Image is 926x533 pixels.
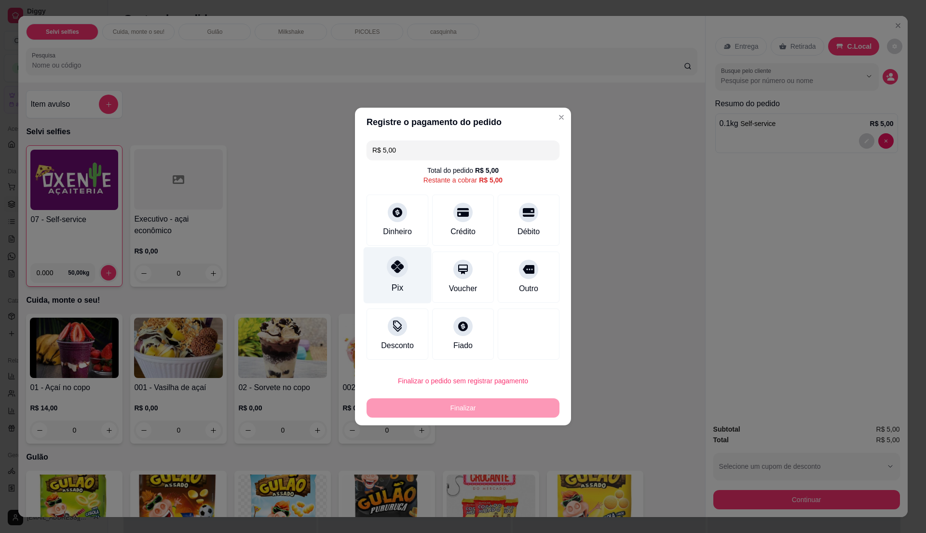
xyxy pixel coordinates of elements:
input: Ex.: hambúrguer de cordeiro [372,140,554,160]
div: Fiado [453,340,473,351]
button: Close [554,110,569,125]
div: R$ 5,00 [479,175,503,185]
div: Outro [519,283,538,295]
div: Voucher [449,283,477,295]
div: Total do pedido [427,166,499,175]
button: Finalizar o pedido sem registrar pagamento [367,371,559,391]
div: Crédito [450,226,476,238]
div: Débito [517,226,540,238]
header: Registre o pagamento do pedido [355,108,571,137]
div: Pix [392,281,403,294]
div: Desconto [381,340,414,351]
div: Dinheiro [383,226,412,238]
div: Restante a cobrar [423,175,503,185]
div: R$ 5,00 [475,166,499,175]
